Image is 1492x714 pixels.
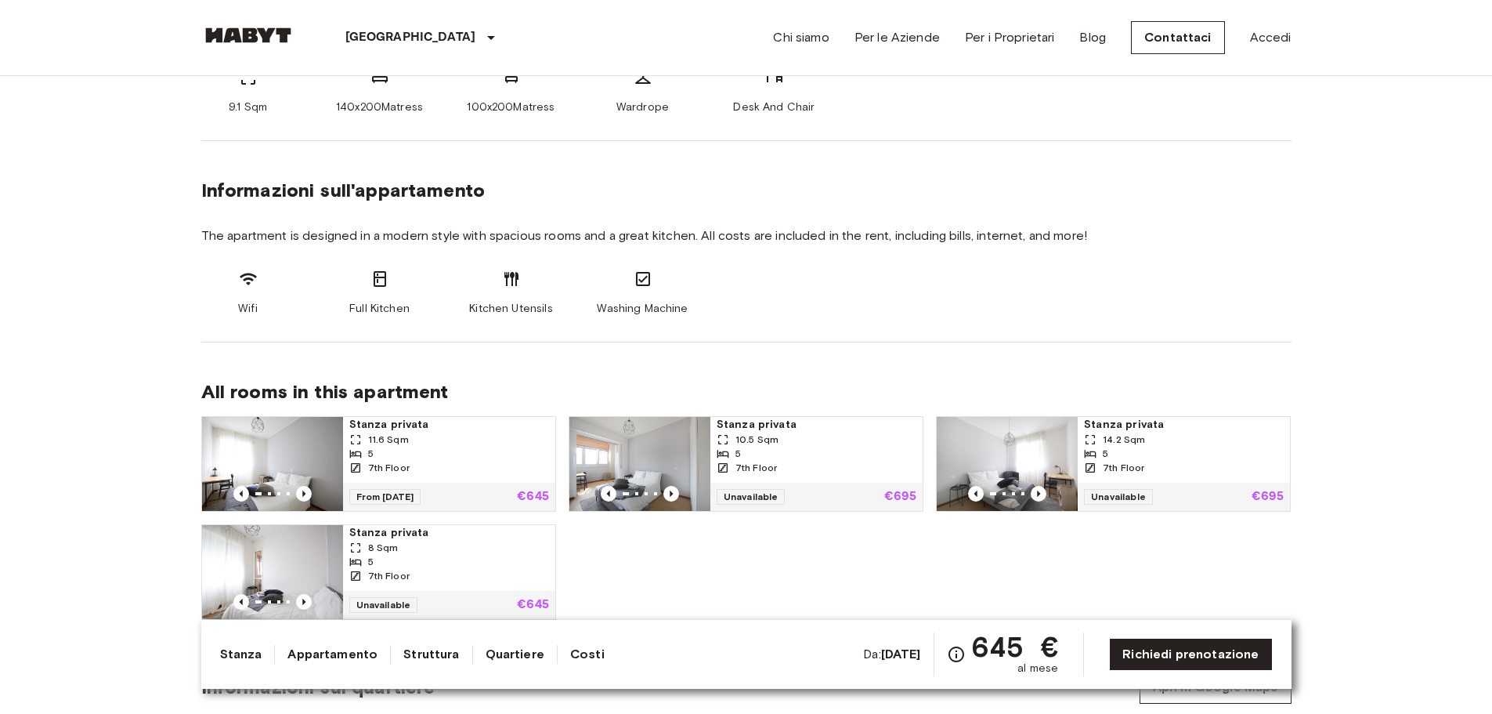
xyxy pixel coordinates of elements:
[735,447,741,461] span: 5
[202,417,343,511] img: Marketing picture of unit IT-14-106-001-003
[349,301,410,317] span: Full Kitchen
[1109,638,1272,671] a: Richiedi prenotazione
[220,645,262,664] a: Stanza
[368,433,409,447] span: 11.6 Sqm
[1031,486,1046,502] button: Previous image
[233,486,249,502] button: Previous image
[349,597,418,613] span: Unavailable
[597,301,688,317] span: Washing Machine
[863,646,920,663] span: Da:
[336,100,423,115] span: 140x200Matress
[1103,461,1144,475] span: 7th Floor
[947,645,966,664] svg: Verifica i dettagli delle spese nella sezione 'Riassunto dei Costi'. Si prega di notare che gli s...
[1103,433,1145,447] span: 14.2 Sqm
[201,416,556,512] a: Marketing picture of unit IT-14-106-001-003Previous imagePrevious imageStanza privata11.6 Sqm57th...
[1084,417,1284,433] span: Stanza privata
[201,179,486,202] span: Informazioni sull'appartamento
[296,486,312,502] button: Previous image
[517,491,549,503] p: €645
[403,645,459,664] a: Struttura
[368,569,410,583] span: 7th Floor
[937,417,1078,511] img: Marketing picture of unit IT-14-106-001-002
[201,27,295,43] img: Habyt
[296,594,312,610] button: Previous image
[368,555,374,569] span: 5
[968,486,984,502] button: Previous image
[469,301,552,317] span: Kitchen Utensils
[486,645,544,664] a: Quartiere
[616,100,669,115] span: Wardrope
[1084,489,1153,505] span: Unavailable
[201,227,1292,245] span: The apartment is designed in a modern style with spacious rooms and a great kitchen. All costs ar...
[233,594,249,610] button: Previous image
[349,525,549,541] span: Stanza privata
[570,645,605,664] a: Costi
[965,28,1055,47] a: Per i Proprietari
[773,28,829,47] a: Chi siamo
[238,301,258,317] span: Wifi
[1103,447,1108,461] span: 5
[735,461,777,475] span: 7th Floor
[368,541,399,555] span: 8 Sqm
[349,417,549,433] span: Stanza privata
[936,416,1291,512] a: Marketing picture of unit IT-14-106-001-002Previous imagePrevious imageStanza privata14.2 Sqm57th...
[854,28,940,47] a: Per le Aziende
[663,486,679,502] button: Previous image
[202,525,343,619] img: Marketing picture of unit IT-14-106-001-001
[201,524,556,620] a: Marketing picture of unit IT-14-106-001-001Previous imagePrevious imageStanza privata8 Sqm57th Fl...
[881,647,921,661] b: [DATE]
[972,632,1059,661] span: 645 €
[1131,21,1225,54] a: Contattaci
[569,416,923,512] a: Marketing picture of unit IT-14-106-001-005Previous imagePrevious imageStanza privata10.5 Sqm57th...
[1252,491,1284,503] p: €695
[733,100,815,115] span: Desk And Chair
[717,489,786,505] span: Unavailable
[569,417,710,511] img: Marketing picture of unit IT-14-106-001-005
[345,28,476,47] p: [GEOGRAPHIC_DATA]
[1017,661,1058,676] span: al mese
[368,447,374,461] span: 5
[287,645,378,664] a: Appartamento
[884,491,917,503] p: €695
[517,599,549,611] p: €645
[368,461,410,475] span: 7th Floor
[601,486,616,502] button: Previous image
[349,489,421,505] span: From [DATE]
[1250,28,1292,47] a: Accedi
[735,433,779,447] span: 10.5 Sqm
[467,100,555,115] span: 100x200Matress
[229,100,267,115] span: 9.1 Sqm
[201,380,1292,404] span: All rooms in this apartment
[1079,28,1106,47] a: Blog
[717,417,916,433] span: Stanza privata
